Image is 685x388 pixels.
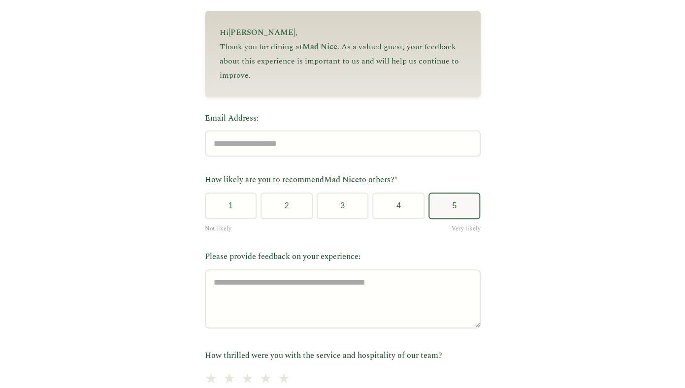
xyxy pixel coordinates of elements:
span: [PERSON_NAME] [228,27,295,38]
label: Please provide feedback on your experience: [205,251,481,263]
button: 4 [372,193,424,219]
p: Hi , [220,26,466,40]
button: 2 [261,193,313,219]
button: 5 [428,193,481,219]
button: 1 [205,193,257,219]
label: How thrilled were you with the service and hospitality of our team? [205,350,481,362]
span: Not likely [205,224,231,233]
button: 3 [317,193,369,219]
label: Email Address: [205,112,481,125]
label: How likely are you to recommend to others? [205,174,481,187]
span: Very likely [452,224,481,233]
p: Thank you for dining at . As a valued guest, your feedback about this experience is important to ... [220,40,466,82]
span: Mad Nice [302,41,337,53]
span: Mad Nice [324,174,359,186]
